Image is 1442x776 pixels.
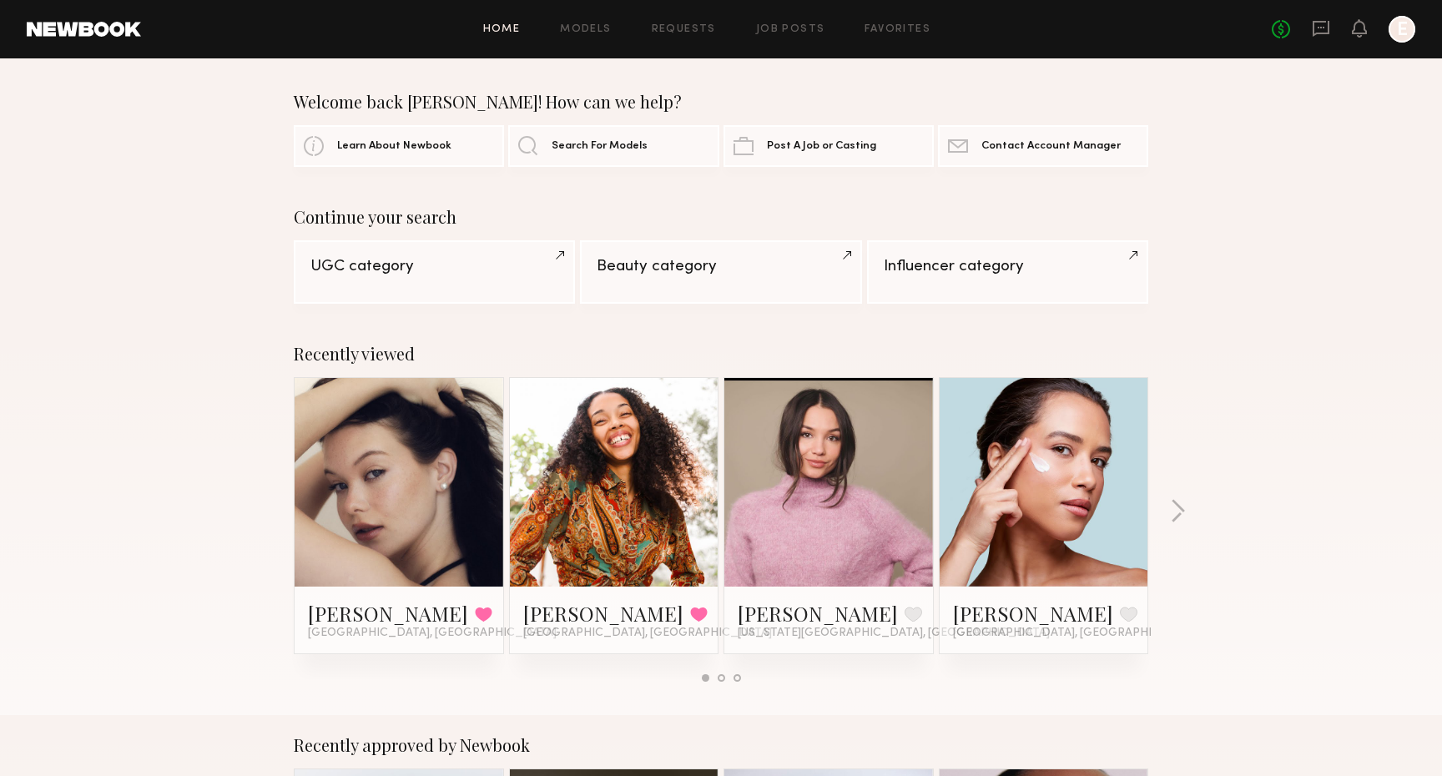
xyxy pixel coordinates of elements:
[308,600,468,627] a: [PERSON_NAME]
[523,627,772,640] span: [GEOGRAPHIC_DATA], [GEOGRAPHIC_DATA]
[867,240,1148,304] a: Influencer category
[294,92,1148,112] div: Welcome back [PERSON_NAME]! How can we help?
[508,125,718,167] a: Search For Models
[294,344,1148,364] div: Recently viewed
[756,24,825,35] a: Job Posts
[294,735,1148,755] div: Recently approved by Newbook
[560,24,611,35] a: Models
[767,141,876,152] span: Post A Job or Casting
[1389,16,1415,43] a: E
[981,141,1121,152] span: Contact Account Manager
[738,600,898,627] a: [PERSON_NAME]
[294,207,1148,227] div: Continue your search
[884,259,1132,275] div: Influencer category
[953,627,1202,640] span: [GEOGRAPHIC_DATA], [GEOGRAPHIC_DATA]
[552,141,648,152] span: Search For Models
[865,24,930,35] a: Favorites
[294,240,575,304] a: UGC category
[308,627,557,640] span: [GEOGRAPHIC_DATA], [GEOGRAPHIC_DATA]
[724,125,934,167] a: Post A Job or Casting
[597,259,845,275] div: Beauty category
[938,125,1148,167] a: Contact Account Manager
[738,627,1050,640] span: [US_STATE][GEOGRAPHIC_DATA], [GEOGRAPHIC_DATA]
[337,141,451,152] span: Learn About Newbook
[294,125,504,167] a: Learn About Newbook
[310,259,558,275] div: UGC category
[953,600,1113,627] a: [PERSON_NAME]
[483,24,521,35] a: Home
[580,240,861,304] a: Beauty category
[523,600,683,627] a: [PERSON_NAME]
[652,24,716,35] a: Requests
